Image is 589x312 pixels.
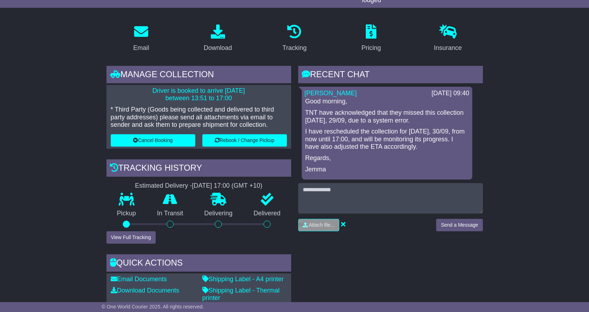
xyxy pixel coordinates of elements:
div: [DATE] 17:00 (GMT +10) [192,182,262,190]
a: Email [128,22,154,55]
p: TNT have acknowledged that they missed this collection [DATE], 29/09, due to a system error. [305,109,469,124]
a: Shipping Label - A4 printer [202,276,284,283]
button: Cancel Booking [111,134,195,147]
a: Tracking [278,22,311,55]
div: Estimated Delivery - [106,182,291,190]
p: I have rescheduled the collection for [DATE], 30/09, from now until 17:00, and will be monitoring... [305,128,469,151]
div: Quick Actions [106,254,291,273]
div: Download [204,43,232,53]
p: Jemma [305,166,469,174]
span: © One World Courier 2025. All rights reserved. [102,304,204,310]
p: In Transit [146,210,194,217]
p: Good morning, [305,98,469,106]
p: Delivered [243,210,291,217]
div: Manage collection [106,66,291,85]
button: Send a Message [436,219,483,231]
div: [DATE] 09:40 [432,90,469,97]
a: Download Documents [111,287,179,294]
a: [PERSON_NAME] [305,90,357,97]
p: Driver is booked to arrive [DATE] between 13:51 to 17:00 [111,87,287,102]
a: Shipping Label - Thermal printer [202,287,280,302]
div: Tracking [282,43,306,53]
div: Insurance [434,43,462,53]
button: Rebook / Change Pickup [202,134,287,147]
p: * Third Party (Goods being collected and delivered to third party addresses) please send all atta... [111,106,287,129]
a: Download [199,22,237,55]
div: Tracking history [106,159,291,178]
div: Pricing [362,43,381,53]
p: Regards, [305,154,469,162]
div: RECENT CHAT [298,66,483,85]
p: Delivering [194,210,243,217]
button: View Full Tracking [106,231,156,244]
p: Pickup [106,210,147,217]
div: Email [133,43,149,53]
a: Email Documents [111,276,167,283]
a: Insurance [429,22,467,55]
a: Pricing [357,22,386,55]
